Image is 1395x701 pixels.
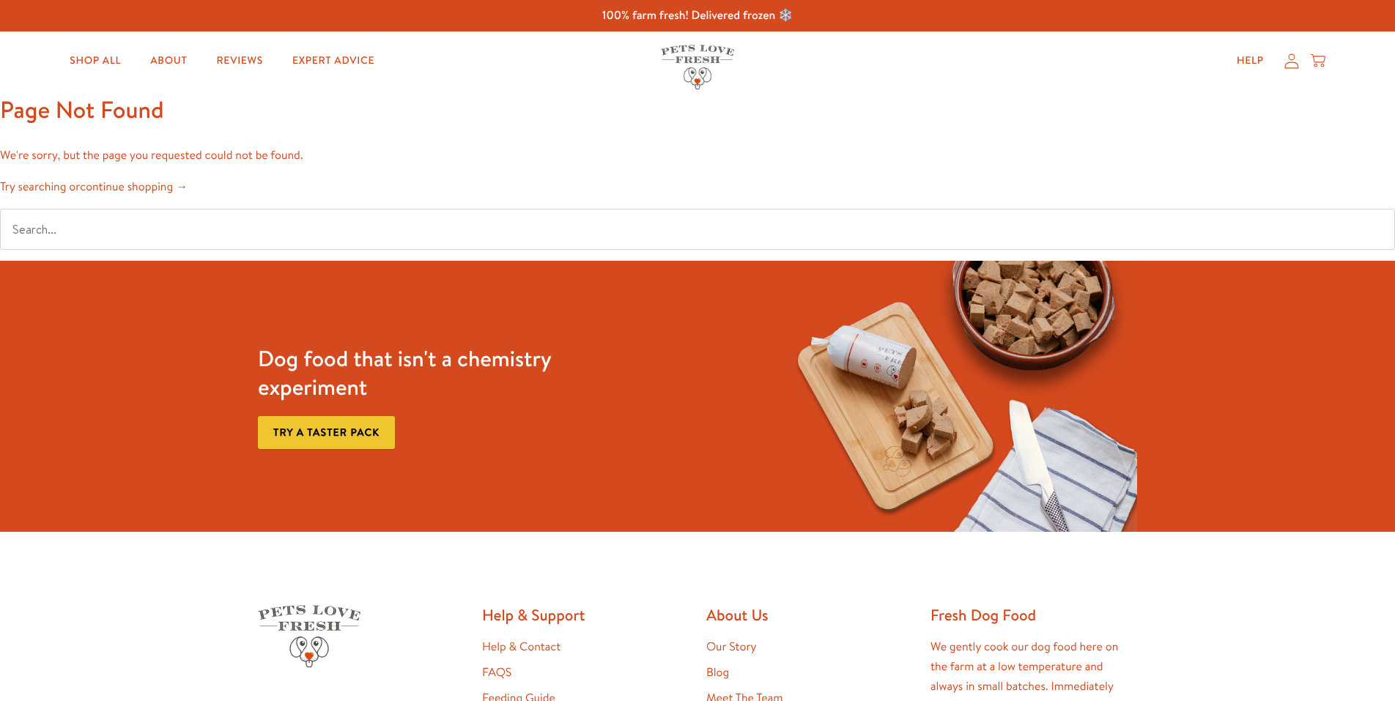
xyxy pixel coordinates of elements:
a: Shop All [58,46,133,75]
h2: Fresh Dog Food [930,605,1137,625]
a: continue shopping → [80,179,188,195]
img: Pets Love Fresh [258,605,360,667]
img: Fussy [777,261,1137,532]
a: Help & Contact [482,639,560,655]
a: FAQS [482,664,511,680]
a: Try a taster pack [258,416,395,449]
a: About [138,46,199,75]
a: Help [1225,46,1276,75]
h2: Help & Support [482,605,689,625]
h2: About Us [706,605,913,625]
img: Pets Love Fresh [661,45,734,89]
a: Our Story [706,639,757,655]
a: Reviews [205,46,275,75]
h3: Dog food that isn't a chemistry experiment [258,344,618,401]
a: Blog [706,664,729,680]
a: Expert Advice [281,46,386,75]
